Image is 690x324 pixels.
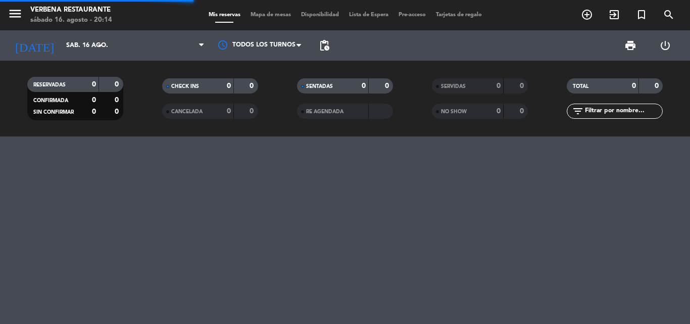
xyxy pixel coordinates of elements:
span: CONFIRMADA [33,98,68,103]
input: Filtrar por nombre... [584,106,662,117]
strong: 0 [497,108,501,115]
span: Tarjetas de regalo [431,12,487,18]
i: filter_list [572,105,584,117]
span: RE AGENDADA [306,109,343,114]
span: NO SHOW [441,109,467,114]
strong: 0 [497,82,501,89]
span: SIN CONFIRMAR [33,110,74,115]
i: menu [8,6,23,21]
span: SERVIDAS [441,84,466,89]
span: CANCELADA [171,109,203,114]
strong: 0 [250,108,256,115]
i: search [663,9,675,21]
span: Disponibilidad [296,12,344,18]
span: RESERVADAS [33,82,66,87]
i: exit_to_app [608,9,620,21]
strong: 0 [227,82,231,89]
strong: 0 [115,81,121,88]
i: arrow_drop_down [94,39,106,52]
button: menu [8,6,23,25]
i: add_circle_outline [581,9,593,21]
span: print [624,39,636,52]
div: Verbena Restaurante [30,5,112,15]
strong: 0 [250,82,256,89]
span: TOTAL [573,84,588,89]
span: CHECK INS [171,84,199,89]
strong: 0 [520,108,526,115]
strong: 0 [115,97,121,104]
div: LOG OUT [648,30,682,61]
span: Lista de Espera [344,12,393,18]
span: pending_actions [318,39,330,52]
strong: 0 [655,82,661,89]
strong: 0 [520,82,526,89]
strong: 0 [227,108,231,115]
span: Pre-acceso [393,12,431,18]
span: SENTADAS [306,84,333,89]
strong: 0 [362,82,366,89]
strong: 0 [92,108,96,115]
strong: 0 [92,97,96,104]
strong: 0 [385,82,391,89]
strong: 0 [632,82,636,89]
strong: 0 [92,81,96,88]
i: power_settings_new [659,39,671,52]
strong: 0 [115,108,121,115]
span: Mis reservas [204,12,245,18]
div: sábado 16. agosto - 20:14 [30,15,112,25]
i: turned_in_not [635,9,648,21]
span: Mapa de mesas [245,12,296,18]
i: [DATE] [8,34,61,57]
